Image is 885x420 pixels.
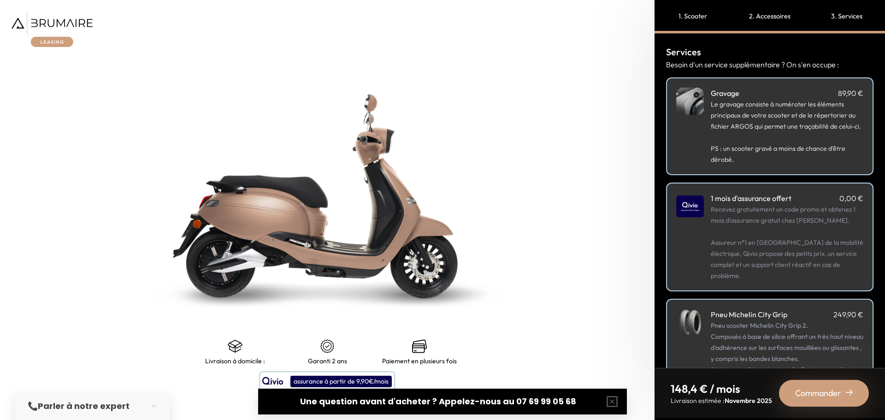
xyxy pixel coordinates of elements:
[671,396,772,405] p: Livraison estimée :
[711,144,845,164] span: PS : un scooter gravé a moins de chance d’être dérobé.
[228,339,242,354] img: shipping.png
[262,376,283,387] img: logo qivio
[260,372,395,391] button: assurance à partir de 9,90€/mois
[711,204,863,281] p: Recevez gratuitement un code promo et obtenez 1 mois d'assurance gratuit chez [PERSON_NAME]. Assu...
[290,376,392,387] div: assurance à partir de 9,90€/mois
[320,339,335,354] img: certificat-de-garantie.png
[676,309,704,337] img: Pneu Michelin City Grip
[205,357,265,365] p: Livraison à domicile :
[382,357,457,365] p: Paiement en plusieurs fois
[833,309,863,320] p: 249,90 €
[676,193,704,220] img: 1 mois d'assurance offert
[711,100,861,130] span: Le gravage consiste à numéroter les éléments principaux de votre scooter et de le répertorier au ...
[666,59,873,70] p: Besoin d'un service supplémentaire ? On s'en occupe :
[711,309,787,320] h4: Pneu Michelin City Grip
[711,88,739,99] h4: Gravage
[671,381,772,396] p: 148,4 € / mois
[711,193,791,204] h4: 1 mois d'assurance offert
[412,339,427,354] img: credit-cards.png
[12,12,93,47] img: Brumaire Leasing
[845,389,853,396] img: right-arrow-2.png
[676,88,704,115] img: Gravage
[795,387,841,400] span: Commander
[666,45,873,59] h3: Services
[308,357,347,365] p: Garanti 2 ans
[725,396,772,405] span: Novembre 2025
[838,88,863,99] p: 89,90 €
[839,193,863,204] p: 0,00 €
